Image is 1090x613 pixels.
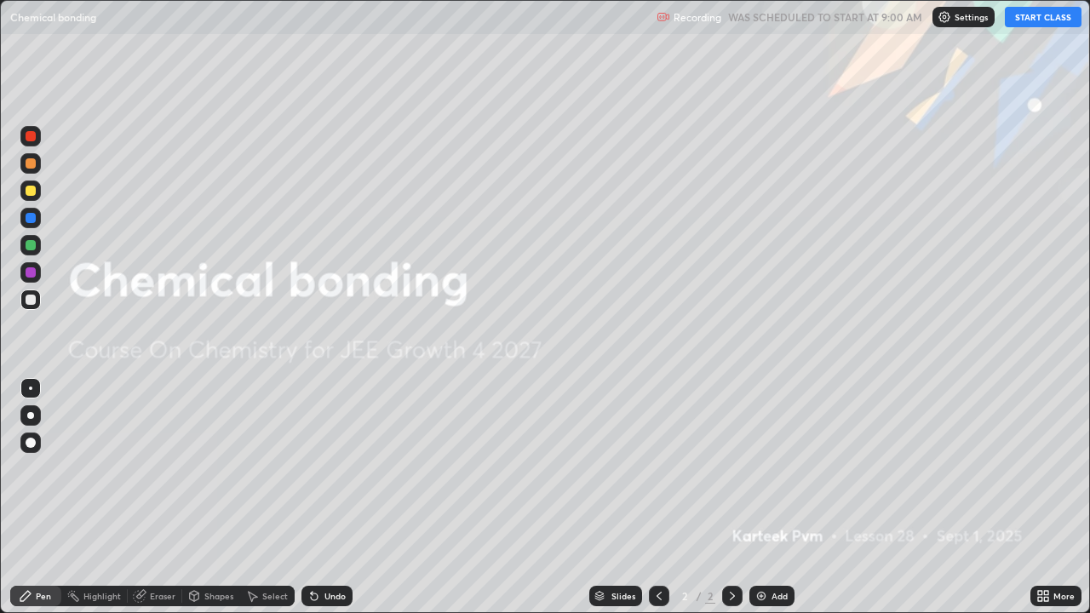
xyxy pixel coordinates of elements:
[150,592,175,600] div: Eraser
[611,592,635,600] div: Slides
[262,592,288,600] div: Select
[772,592,788,600] div: Add
[754,589,768,603] img: add-slide-button
[324,592,346,600] div: Undo
[1005,7,1081,27] button: START CLASS
[10,10,96,24] p: Chemical bonding
[728,9,922,25] h5: WAS SCHEDULED TO START AT 9:00 AM
[204,592,233,600] div: Shapes
[36,592,51,600] div: Pen
[1053,592,1075,600] div: More
[676,591,693,601] div: 2
[697,591,702,601] div: /
[938,10,951,24] img: class-settings-icons
[955,13,988,21] p: Settings
[657,10,670,24] img: recording.375f2c34.svg
[83,592,121,600] div: Highlight
[674,11,721,24] p: Recording
[705,588,715,604] div: 2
